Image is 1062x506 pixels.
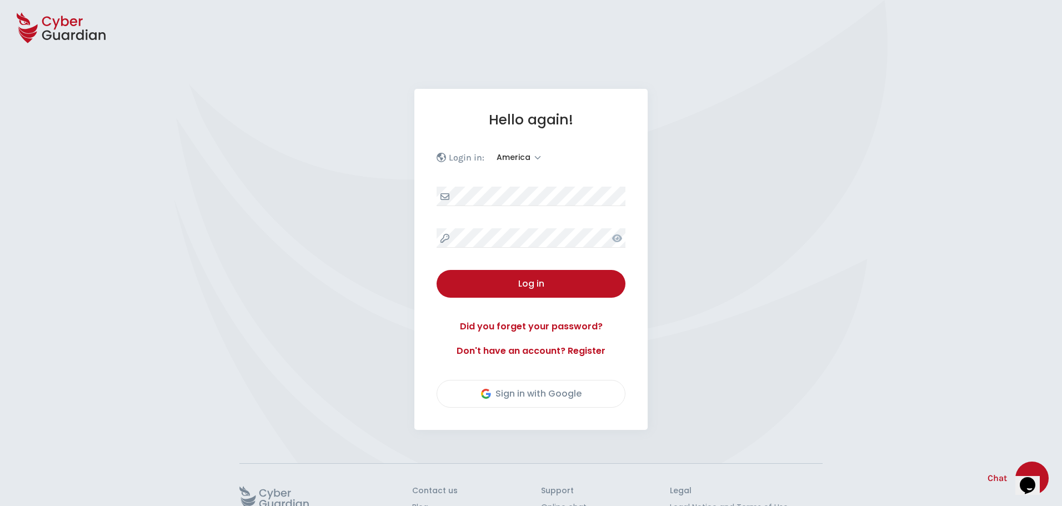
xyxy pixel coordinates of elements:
h3: Legal [670,486,823,496]
h1: Hello again! [437,111,625,128]
button: Log in [437,270,625,298]
p: Login in: [449,152,484,163]
div: Sign in with Google [481,387,582,400]
iframe: chat widget [1015,462,1051,495]
div: Log in [445,277,617,290]
a: Did you forget your password? [437,320,625,333]
h3: Support [541,486,587,496]
h3: Contact us [412,486,458,496]
span: Chat [988,472,1007,485]
button: Sign in with Google [437,380,625,408]
a: Don't have an account? Register [437,344,625,358]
